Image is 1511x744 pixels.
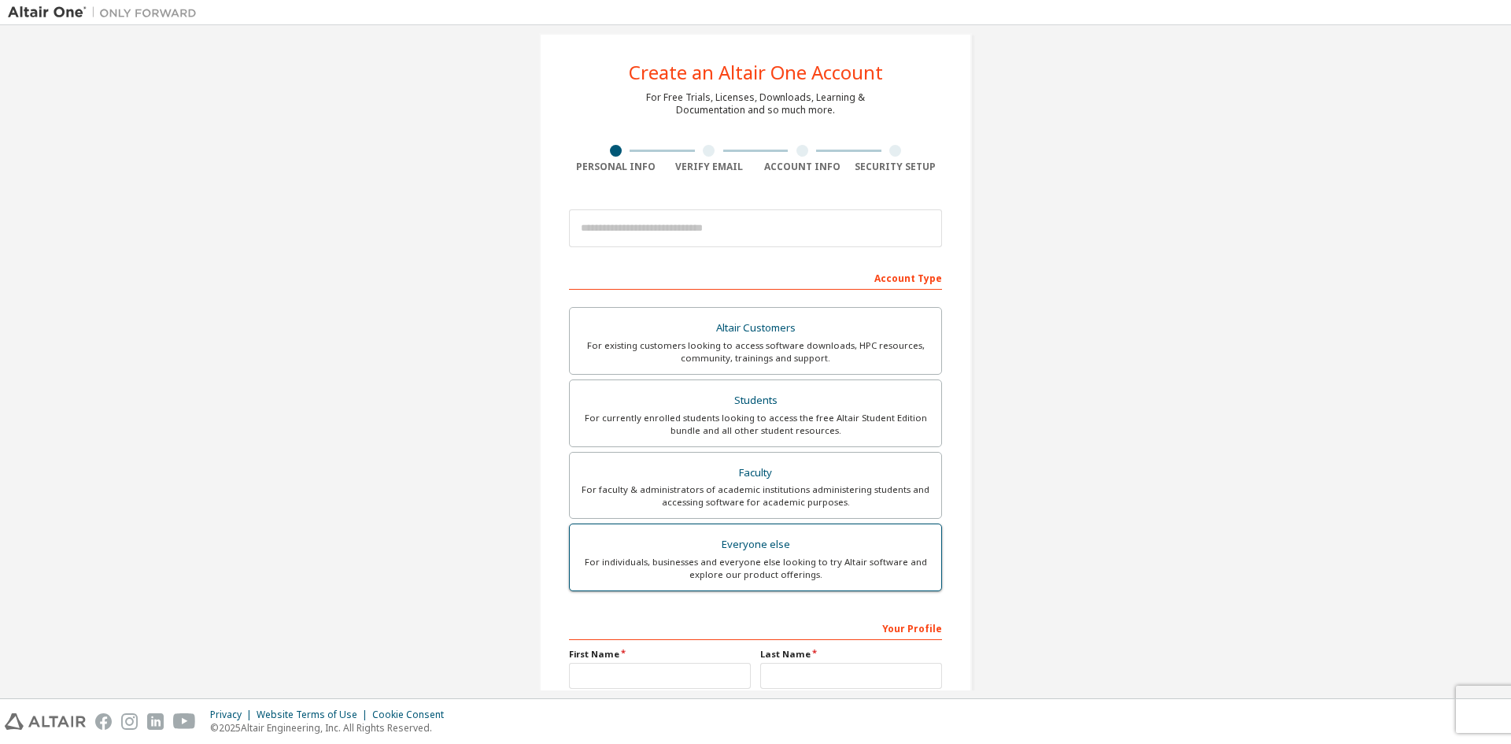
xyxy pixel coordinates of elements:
div: Cookie Consent [372,709,453,721]
div: Verify Email [663,161,756,173]
div: For existing customers looking to access software downloads, HPC resources, community, trainings ... [579,339,932,365]
div: Create an Altair One Account [629,63,883,82]
div: Privacy [210,709,257,721]
div: Website Terms of Use [257,709,372,721]
div: Account Info [755,161,849,173]
div: Everyone else [579,534,932,556]
div: Personal Info [569,161,663,173]
div: For currently enrolled students looking to access the free Altair Student Edition bundle and all ... [579,412,932,437]
img: altair_logo.svg [5,713,86,730]
img: youtube.svg [173,713,196,730]
div: Altair Customers [579,317,932,339]
div: Your Profile [569,615,942,640]
div: For Free Trials, Licenses, Downloads, Learning & Documentation and so much more. [646,91,865,117]
div: Security Setup [849,161,943,173]
div: Account Type [569,265,942,290]
label: First Name [569,648,751,661]
div: Faculty [579,462,932,484]
img: instagram.svg [121,713,138,730]
label: Last Name [760,648,942,661]
img: linkedin.svg [147,713,164,730]
div: For individuals, businesses and everyone else looking to try Altair software and explore our prod... [579,556,932,581]
div: Students [579,390,932,412]
p: © 2025 Altair Engineering, Inc. All Rights Reserved. [210,721,453,735]
div: For faculty & administrators of academic institutions administering students and accessing softwa... [579,483,932,509]
img: Altair One [8,5,205,20]
img: facebook.svg [95,713,112,730]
